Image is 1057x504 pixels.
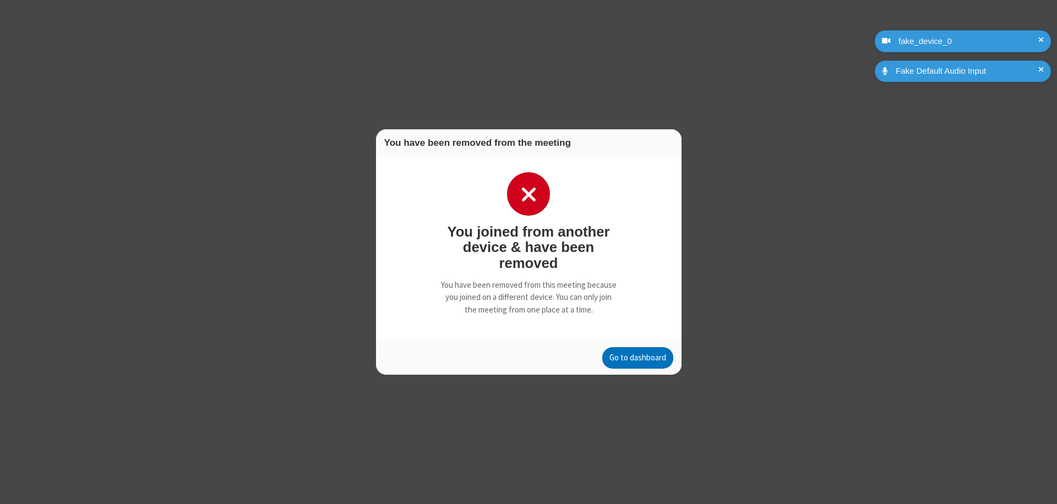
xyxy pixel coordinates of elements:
[384,138,673,148] h3: You have been removed from the meeting
[895,35,1043,48] div: fake_device_0
[439,224,618,271] h3: You joined from another device & have been removed
[892,65,1043,78] div: Fake Default Audio Input
[439,279,618,316] p: You have been removed from this meeting because you joined on a different device. You can only jo...
[602,347,673,369] button: Go to dashboard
